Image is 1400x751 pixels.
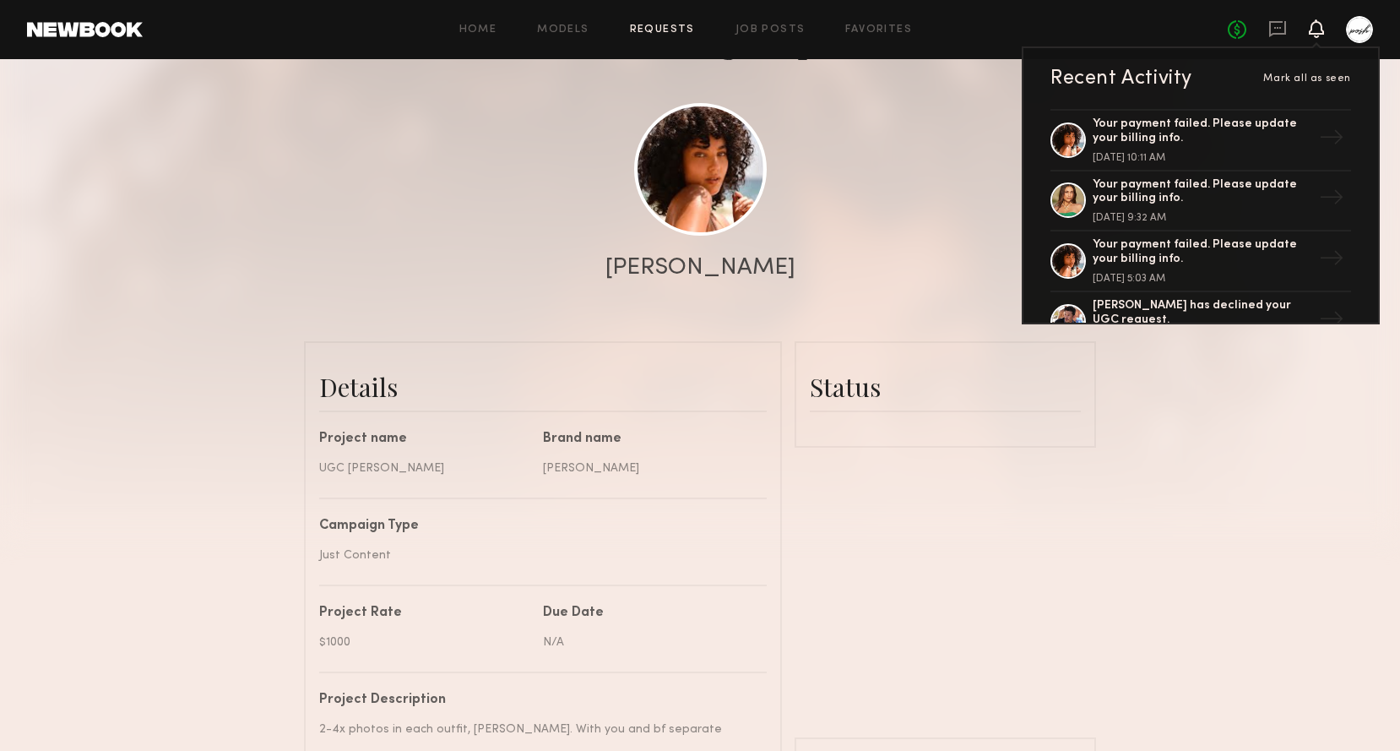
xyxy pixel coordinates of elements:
[1050,292,1351,353] a: [PERSON_NAME] has declined your UGC request.→
[1050,68,1192,89] div: Recent Activity
[630,24,695,35] a: Requests
[735,24,806,35] a: Job Posts
[845,24,912,35] a: Favorites
[1093,238,1312,267] div: Your payment failed. Please update your billing info.
[1093,153,1312,163] div: [DATE] 10:11 AM
[1263,73,1351,84] span: Mark all as seen
[319,547,754,564] div: Just Content
[459,24,497,35] a: Home
[319,520,754,533] div: Campaign Type
[319,607,530,620] div: Project Rate
[319,634,530,651] div: $1000
[319,460,530,477] div: UGC [PERSON_NAME]
[543,433,754,446] div: Brand name
[1050,171,1351,232] a: Your payment failed. Please update your billing info.[DATE] 9:32 AM→
[1093,117,1312,146] div: Your payment failed. Please update your billing info.
[543,460,754,477] div: [PERSON_NAME]
[1093,274,1312,284] div: [DATE] 5:03 AM
[1050,109,1351,171] a: Your payment failed. Please update your billing info.[DATE] 10:11 AM→
[1312,239,1351,283] div: →
[319,694,754,707] div: Project Description
[1093,178,1312,207] div: Your payment failed. Please update your billing info.
[605,256,795,280] div: [PERSON_NAME]
[1050,231,1351,292] a: Your payment failed. Please update your billing info.[DATE] 5:03 AM→
[543,607,754,620] div: Due Date
[1312,118,1351,162] div: →
[319,370,767,404] div: Details
[1312,300,1351,344] div: →
[810,370,1081,404] div: Status
[1093,213,1312,223] div: [DATE] 9:32 AM
[1093,299,1312,328] div: [PERSON_NAME] has declined your UGC request.
[319,433,530,446] div: Project name
[319,721,754,738] div: 2-4x photos in each outfit, [PERSON_NAME]. With you and bf separate
[543,634,754,651] div: N/A
[1312,178,1351,222] div: →
[537,24,589,35] a: Models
